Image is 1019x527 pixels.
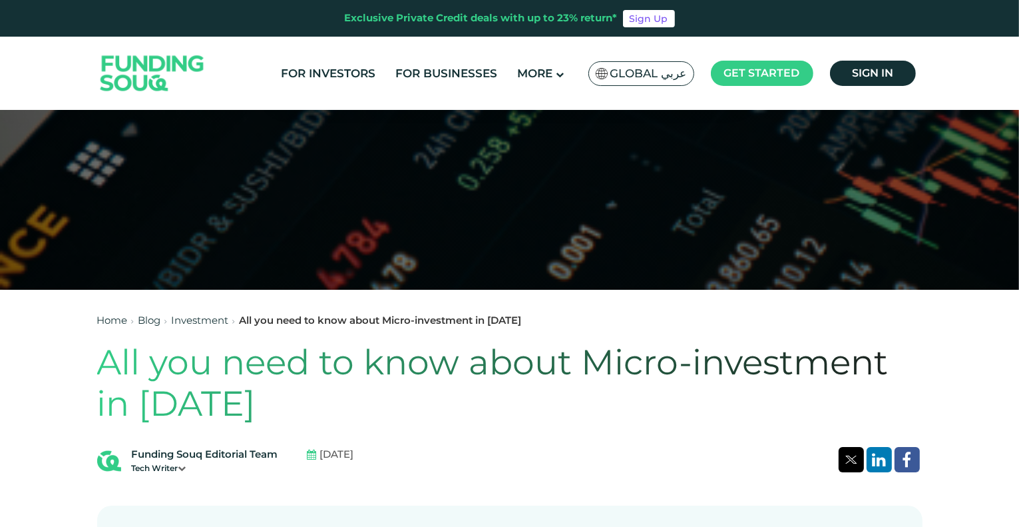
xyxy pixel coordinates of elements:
img: SA Flag [596,68,608,79]
a: Sign in [830,61,916,86]
span: [DATE] [320,447,354,462]
a: For Investors [278,63,379,85]
div: Funding Souq Editorial Team [132,447,278,462]
a: Sign Up [623,10,675,27]
span: More [517,67,552,80]
span: Sign in [852,67,893,79]
div: Tech Writer [132,462,278,474]
a: Investment [172,314,229,326]
div: All you need to know about Micro-investment in [DATE] [240,313,522,328]
div: Exclusive Private Credit deals with up to 23% return* [345,11,618,26]
a: Home [97,314,128,326]
h1: All you need to know about Micro-investment in [DATE] [97,342,922,425]
a: For Businesses [392,63,501,85]
img: twitter [845,456,857,464]
img: Blog Author [97,449,121,473]
span: Get started [724,67,800,79]
a: Blog [138,314,161,326]
img: Logo [87,40,218,107]
span: Global عربي [610,66,687,81]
